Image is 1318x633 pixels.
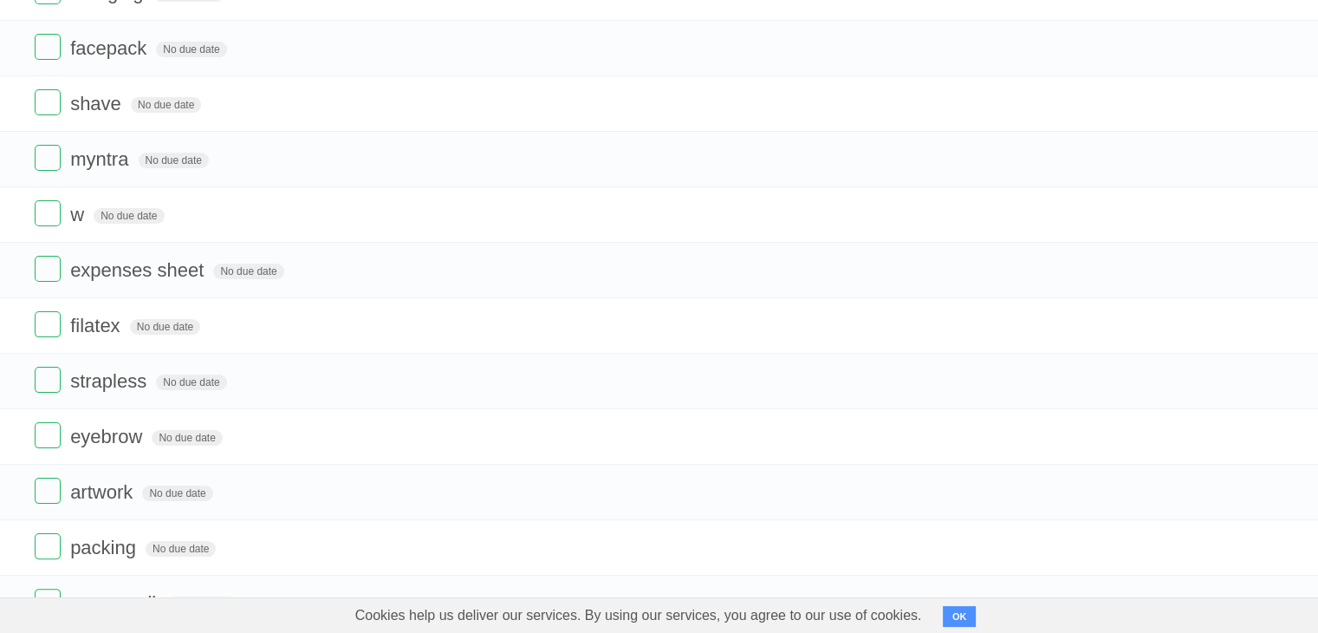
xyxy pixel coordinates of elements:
[146,541,216,557] span: No due date
[35,311,61,337] label: Done
[70,315,124,336] span: filatex
[943,606,977,627] button: OK
[35,200,61,226] label: Done
[35,89,61,115] label: Done
[70,148,133,170] span: myntra
[70,426,146,447] span: eyebrow
[35,533,61,559] label: Done
[70,93,126,114] span: shave
[213,264,283,279] span: No due date
[70,592,160,614] span: crocs mail
[70,370,151,392] span: strapless
[94,208,164,224] span: No due date
[156,42,226,57] span: No due date
[35,478,61,504] label: Done
[152,430,222,446] span: No due date
[35,256,61,282] label: Done
[35,422,61,448] label: Done
[70,481,137,503] span: artwork
[70,204,88,225] span: w
[139,153,209,168] span: No due date
[70,537,140,558] span: packing
[338,598,939,633] span: Cookies help us deliver our services. By using our services, you agree to our use of cookies.
[70,259,208,281] span: expenses sheet
[142,486,212,501] span: No due date
[35,367,61,393] label: Done
[131,97,201,113] span: No due date
[35,34,61,60] label: Done
[70,37,151,59] span: facepack
[130,319,200,335] span: No due date
[35,589,61,615] label: Done
[35,145,61,171] label: Done
[156,375,226,390] span: No due date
